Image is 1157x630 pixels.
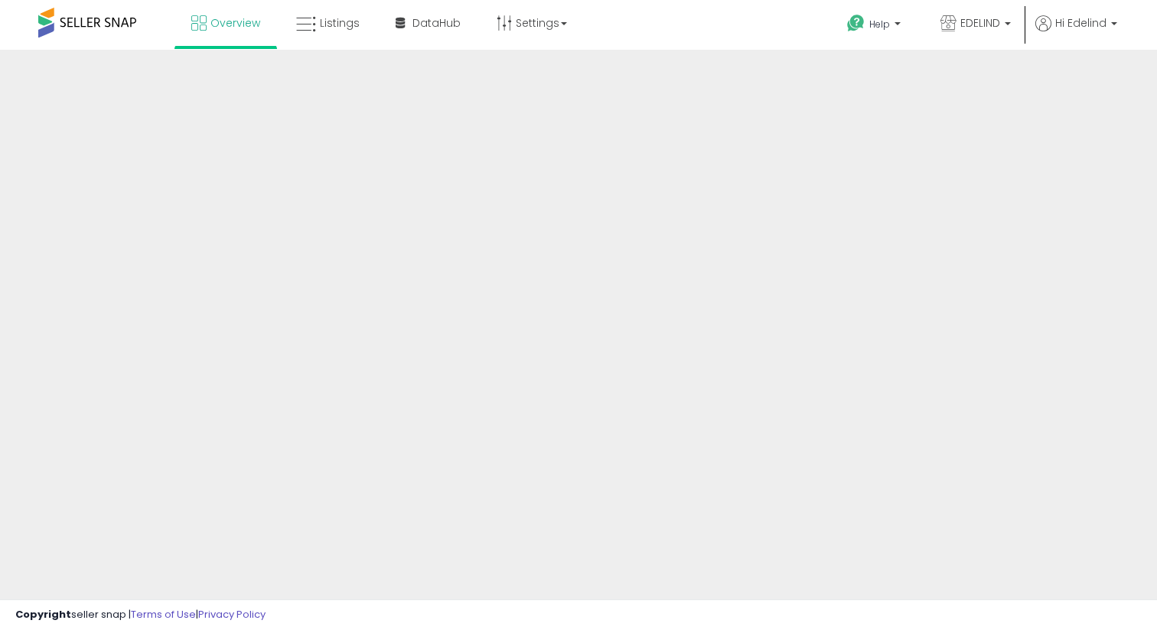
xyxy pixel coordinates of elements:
span: Hi Edelind [1055,15,1106,31]
span: Overview [210,15,260,31]
span: EDELIND [960,15,1000,31]
a: Help [835,2,916,50]
strong: Copyright [15,607,71,622]
i: Get Help [846,14,865,33]
span: DataHub [412,15,461,31]
span: Help [869,18,890,31]
a: Privacy Policy [198,607,266,622]
span: Listings [320,15,360,31]
a: Terms of Use [131,607,196,622]
div: seller snap | | [15,608,266,622]
a: Hi Edelind [1035,15,1117,50]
